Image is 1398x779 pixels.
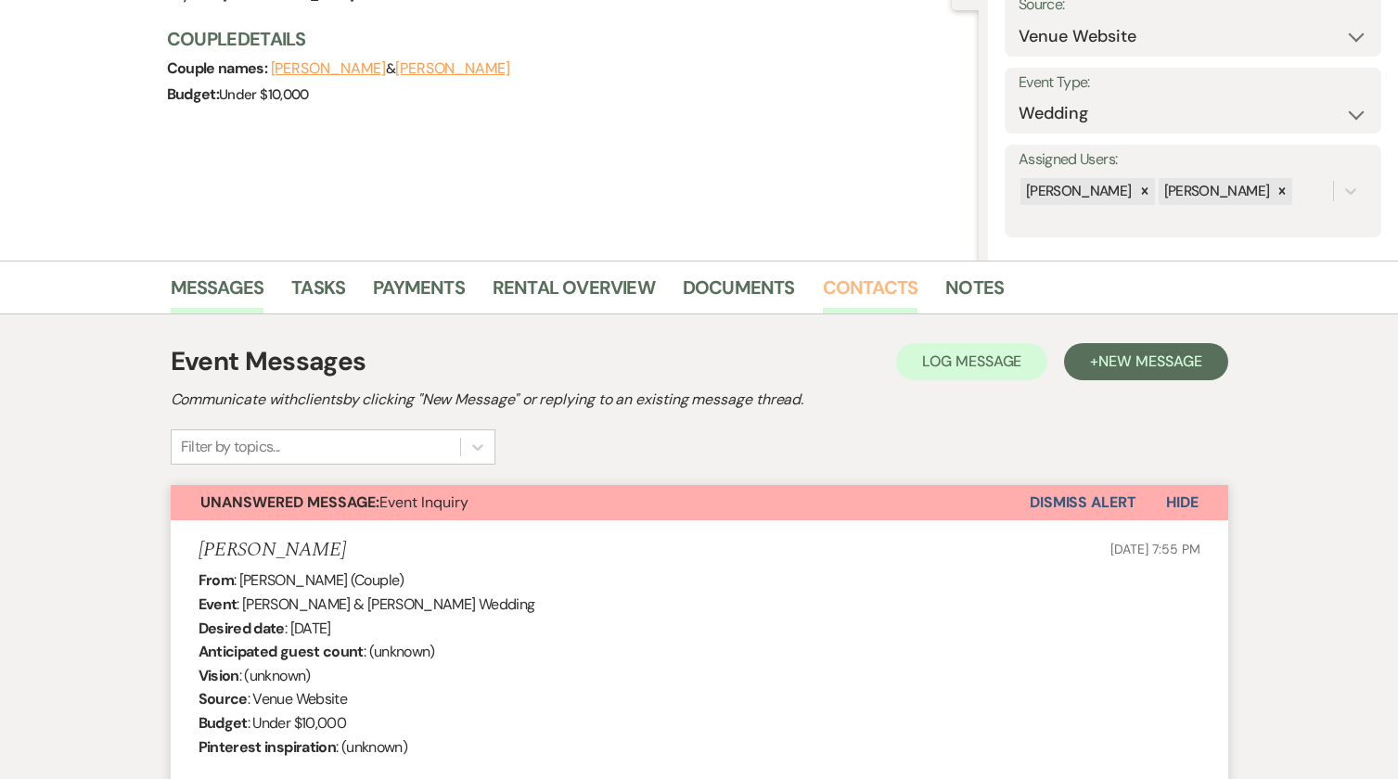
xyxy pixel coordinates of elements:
a: Contacts [823,273,918,313]
span: Hide [1166,492,1199,512]
b: Vision [199,666,239,685]
button: Hide [1136,485,1228,520]
h2: Communicate with clients by clicking "New Message" or replying to an existing message thread. [171,389,1228,411]
button: Log Message [896,343,1047,380]
a: Rental Overview [493,273,655,313]
b: Budget [199,713,248,733]
span: [DATE] 7:55 PM [1110,541,1199,557]
a: Documents [683,273,795,313]
strong: Unanswered Message: [200,492,379,512]
span: Under $10,000 [219,85,309,104]
b: Event [199,594,237,614]
label: Assigned Users: [1019,147,1367,173]
b: From [199,570,234,590]
a: Tasks [291,273,345,313]
b: Desired date [199,619,285,638]
button: [PERSON_NAME] [395,61,510,76]
span: Log Message [922,351,1021,371]
button: +New Message [1064,343,1227,380]
a: Messages [171,273,264,313]
h5: [PERSON_NAME] [199,539,346,562]
div: Filter by topics... [181,436,280,458]
button: Dismiss Alert [1030,485,1136,520]
a: Notes [945,273,1004,313]
span: Couple names: [167,58,271,78]
div: [PERSON_NAME] [1159,178,1273,205]
span: Budget: [167,84,220,104]
button: [PERSON_NAME] [271,61,386,76]
a: Payments [373,273,465,313]
span: & [271,59,510,78]
h1: Event Messages [171,342,366,381]
span: New Message [1098,351,1201,371]
b: Source [199,689,248,709]
span: Event Inquiry [200,492,468,512]
button: Unanswered Message:Event Inquiry [171,485,1030,520]
label: Event Type: [1019,70,1367,96]
div: [PERSON_NAME] [1020,178,1135,205]
h3: Couple Details [167,26,960,52]
b: Anticipated guest count [199,642,364,661]
b: Pinterest inspiration [199,737,337,757]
